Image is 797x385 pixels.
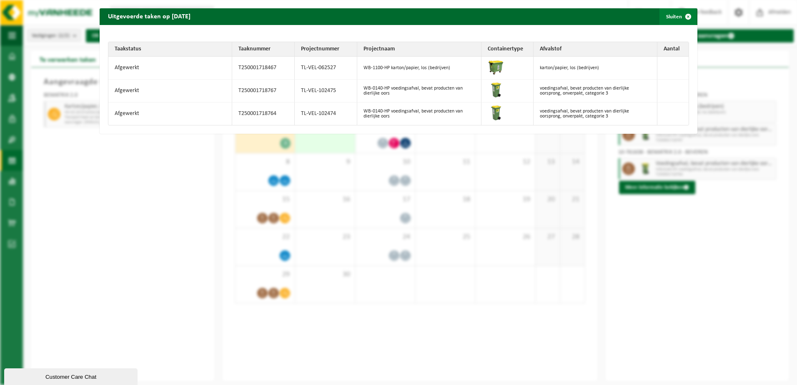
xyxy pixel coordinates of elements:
iframe: chat widget [4,367,139,385]
td: T250001718764 [232,102,295,125]
td: WB-0140-HP voedingsafval, bevat producten van dierlijke oors [357,80,481,102]
th: Taaknummer [232,42,295,57]
td: TL-VEL-102475 [295,80,357,102]
td: Afgewerkt [108,57,232,80]
h2: Uitgevoerde taken op [DATE] [100,8,199,24]
img: WB-1100-HPE-GN-50 [488,59,504,75]
td: voedingsafval, bevat producten van dierlijke oorsprong, onverpakt, categorie 3 [534,102,657,125]
td: T250001718767 [232,80,295,102]
td: TL-VEL-102474 [295,102,357,125]
th: Projectnummer [295,42,357,57]
td: Afgewerkt [108,80,232,102]
td: karton/papier, los (bedrijven) [534,57,657,80]
button: Sluiten [659,8,697,25]
th: Afvalstof [534,42,657,57]
th: Taakstatus [108,42,232,57]
td: TL-VEL-062527 [295,57,357,80]
td: T250001718467 [232,57,295,80]
th: Containertype [481,42,534,57]
th: Projectnaam [357,42,481,57]
td: WB-1100-HP karton/papier, los (bedrijven) [357,57,481,80]
td: voedingsafval, bevat producten van dierlijke oorsprong, onverpakt, categorie 3 [534,80,657,102]
img: WB-0140-HPE-GN-50 [488,82,504,98]
td: WB-0140-HP voedingsafval, bevat producten van dierlijke oors [357,102,481,125]
img: WB-0140-HPE-GN-50 [488,105,504,121]
td: Afgewerkt [108,102,232,125]
th: Aantal [657,42,689,57]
